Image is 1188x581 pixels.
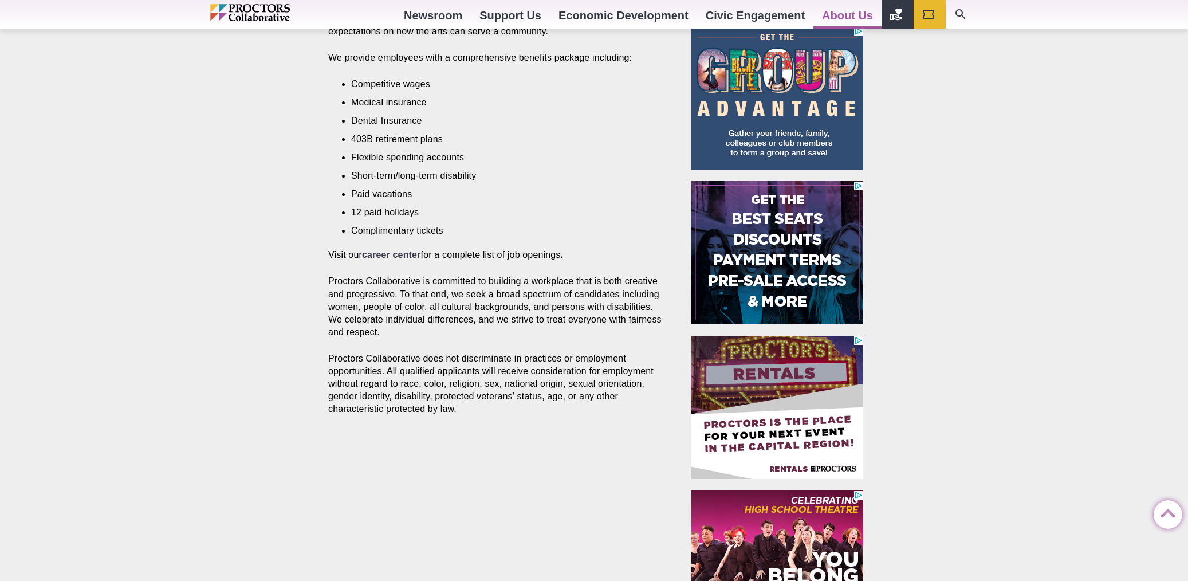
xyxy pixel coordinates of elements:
[328,249,665,261] p: Visit our for a complete list of job openings
[351,188,648,201] li: Paid vacations
[351,151,648,164] li: Flexible spending accounts
[351,225,648,237] li: Complimentary tickets
[351,115,648,127] li: Dental Insurance
[351,78,648,91] li: Competitive wages
[691,336,863,479] iframe: Advertisement
[351,170,648,182] li: Short-term/long-term disability
[1154,501,1177,524] a: Back to Top
[210,4,339,21] img: Proctors logo
[351,96,648,109] li: Medical insurance
[362,250,421,260] a: career center
[691,181,863,324] iframe: Advertisement
[351,133,648,146] li: 403B retirement plans
[351,206,648,219] li: 12 paid holidays
[328,352,665,415] p: Proctors Collaborative does not discriminate in practices or employment opportunities. All qualif...
[561,250,564,260] strong: .
[691,26,863,170] iframe: Advertisement
[328,52,665,64] p: We provide employees with a comprehensive benefits package including:
[328,275,665,338] p: Proctors Collaborative is committed to building a workplace that is both creative and progressive...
